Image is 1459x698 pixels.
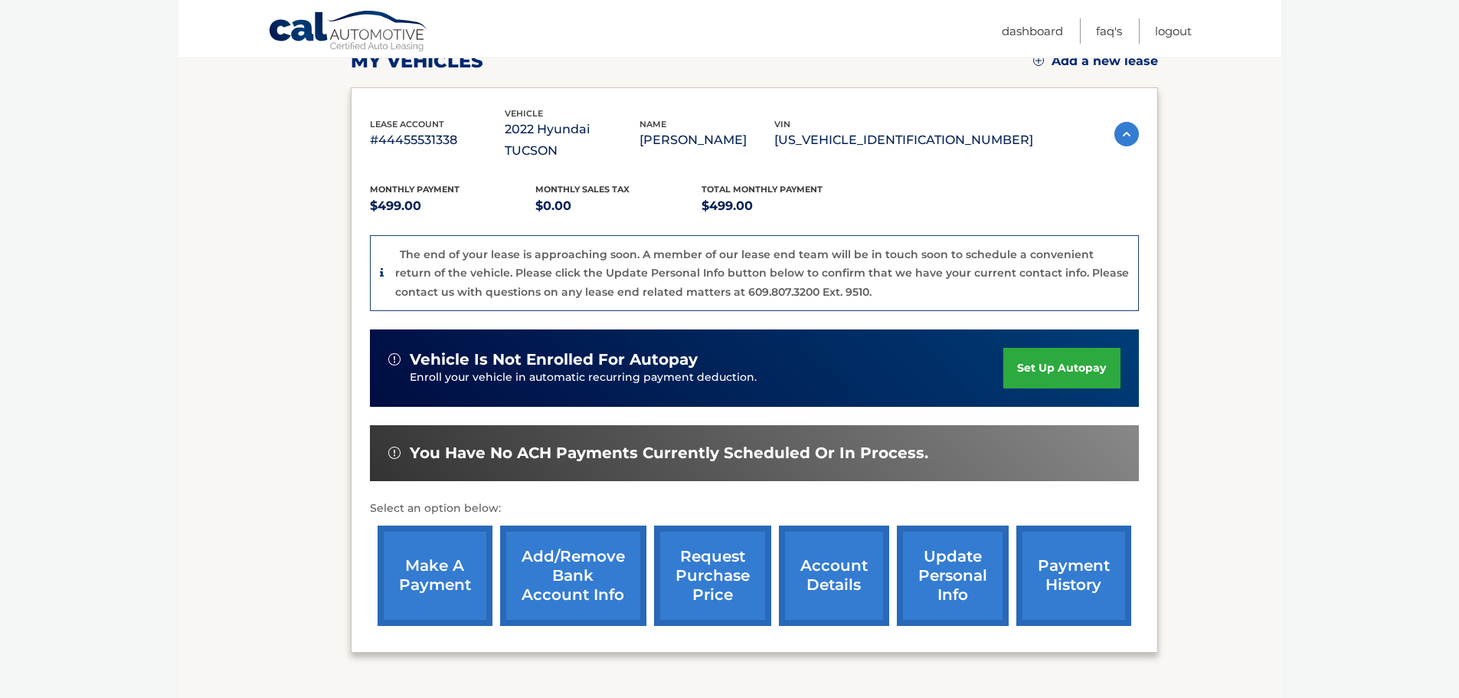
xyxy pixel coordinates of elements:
a: Logout [1155,18,1192,44]
p: 2022 Hyundai TUCSON [505,119,640,162]
p: $499.00 [370,195,536,217]
a: Add a new lease [1033,54,1158,69]
img: accordion-active.svg [1114,122,1139,146]
p: Enroll your vehicle in automatic recurring payment deduction. [410,369,1004,386]
a: update personal info [897,526,1009,626]
p: #44455531338 [370,129,505,151]
span: vin [774,119,790,129]
span: vehicle [505,108,543,119]
span: lease account [370,119,444,129]
span: Monthly sales Tax [535,184,630,195]
p: [US_VEHICLE_IDENTIFICATION_NUMBER] [774,129,1033,151]
p: $0.00 [535,195,702,217]
img: alert-white.svg [388,353,401,365]
img: add.svg [1033,55,1044,66]
span: You have no ACH payments currently scheduled or in process. [410,444,928,463]
img: alert-white.svg [388,447,401,459]
span: name [640,119,666,129]
a: set up autopay [1003,348,1120,388]
span: vehicle is not enrolled for autopay [410,350,698,369]
a: Dashboard [1002,18,1063,44]
a: Cal Automotive [268,10,429,54]
span: Total Monthly Payment [702,184,823,195]
p: [PERSON_NAME] [640,129,774,151]
p: Select an option below: [370,500,1139,518]
a: account details [779,526,889,626]
p: $499.00 [702,195,868,217]
span: Monthly Payment [370,184,460,195]
a: FAQ's [1096,18,1122,44]
h2: my vehicles [351,50,483,73]
a: payment history [1016,526,1131,626]
a: request purchase price [654,526,771,626]
a: make a payment [378,526,492,626]
a: Add/Remove bank account info [500,526,646,626]
p: The end of your lease is approaching soon. A member of our lease end team will be in touch soon t... [395,247,1129,299]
